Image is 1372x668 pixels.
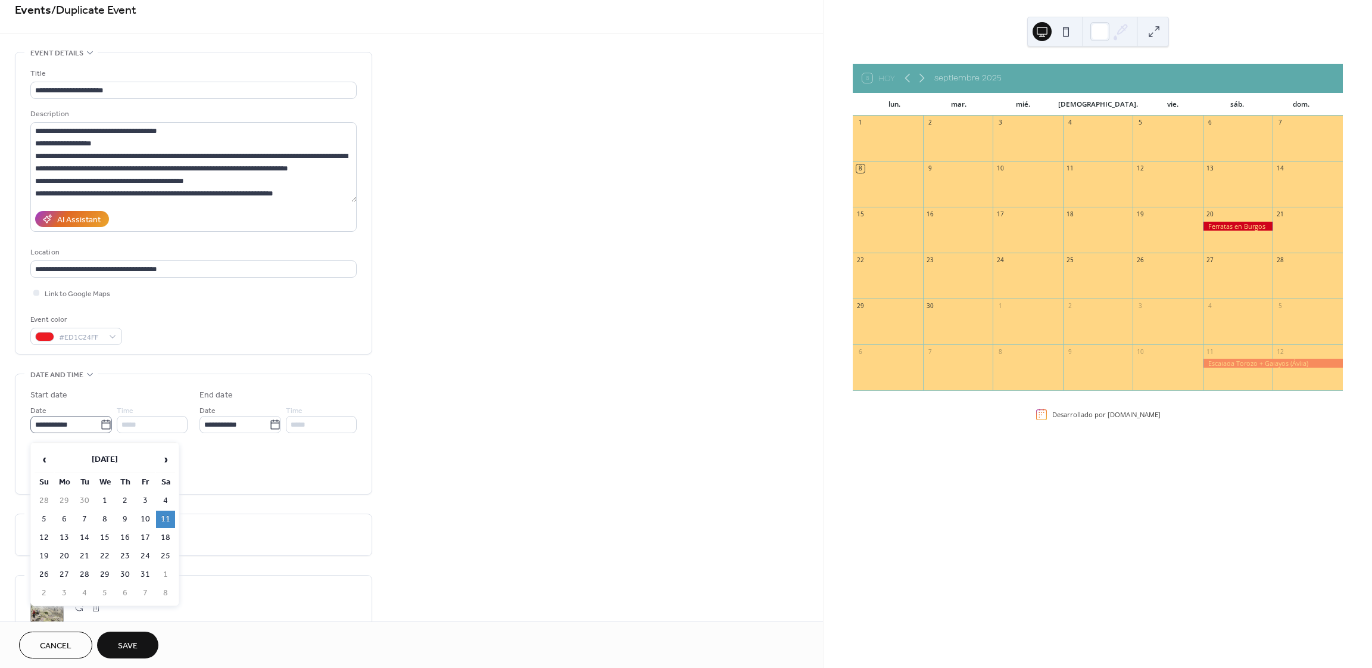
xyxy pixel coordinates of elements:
span: #ED1C24FF [59,331,103,344]
td: 1 [156,566,175,583]
td: 13 [55,529,74,546]
div: Desarrollado por [1052,410,1161,419]
div: 12 [1136,164,1145,173]
div: 17 [996,210,1005,219]
td: 8 [156,585,175,602]
div: mar. [927,93,991,116]
div: 28 [1276,256,1284,264]
div: 3 [996,119,1005,127]
td: 1 [95,492,114,509]
div: mié. [991,93,1055,116]
div: 10 [996,164,1005,173]
td: 12 [35,529,54,546]
div: 25 [1066,256,1074,264]
th: Fr [136,474,155,491]
div: [DEMOGRAPHIC_DATA]. [1055,93,1141,116]
div: 10 [1136,347,1145,356]
td: 23 [116,548,135,565]
td: 7 [136,585,155,602]
div: 7 [1276,119,1284,127]
div: 12 [1276,347,1284,356]
td: 8 [95,511,114,528]
div: lun. [862,93,927,116]
div: sáb. [1205,93,1269,116]
div: Description [30,108,354,120]
span: Save [118,640,138,653]
th: [DATE] [55,447,155,473]
div: 19 [1136,210,1145,219]
button: Save [97,632,158,658]
td: 20 [55,548,74,565]
td: 31 [136,566,155,583]
div: 21 [1276,210,1284,219]
td: 3 [55,585,74,602]
span: › [157,448,174,471]
div: 29 [856,302,865,310]
div: 9 [926,164,934,173]
div: AI Assistant [57,214,101,226]
td: 30 [75,492,94,509]
td: 2 [35,585,54,602]
td: 6 [116,585,135,602]
td: 24 [136,548,155,565]
td: 14 [75,529,94,546]
span: Event details [30,47,83,60]
div: Location [30,246,354,259]
span: Link to Google Maps [45,288,110,300]
div: 4 [1066,119,1074,127]
th: Su [35,474,54,491]
span: Cancel [40,640,71,653]
td: 17 [136,529,155,546]
div: 18 [1066,210,1074,219]
div: 8 [856,164,865,173]
th: Th [116,474,135,491]
td: 6 [55,511,74,528]
th: Tu [75,474,94,491]
span: Date [30,405,46,417]
td: 10 [136,511,155,528]
td: 22 [95,548,114,565]
td: 29 [95,566,114,583]
td: 5 [95,585,114,602]
td: 15 [95,529,114,546]
td: 4 [156,492,175,509]
div: 4 [1206,302,1214,310]
div: 15 [856,210,865,219]
td: 26 [35,566,54,583]
div: 2 [926,119,934,127]
th: Sa [156,474,175,491]
div: End date [199,389,233,402]
span: Time [286,405,303,417]
div: 20 [1206,210,1214,219]
div: septiembre 2025 [934,72,1002,85]
div: 23 [926,256,934,264]
div: 30 [926,302,934,310]
td: 21 [75,548,94,565]
div: 14 [1276,164,1284,173]
div: Ferratas en Burgos [1203,222,1273,231]
div: 1 [996,302,1005,310]
td: 3 [136,492,155,509]
div: 11 [1206,347,1214,356]
div: 6 [856,347,865,356]
span: Date and time [30,369,83,381]
td: 4 [75,585,94,602]
div: 16 [926,210,934,219]
th: Mo [55,474,74,491]
span: ‹ [35,448,53,471]
div: Escalada Torozo + Galayos (Ávila) [1203,359,1343,368]
td: 11 [156,511,175,528]
div: 3 [1136,302,1145,310]
div: vie. [1141,93,1205,116]
div: 8 [996,347,1005,356]
td: 16 [116,529,135,546]
div: Start date [30,389,67,402]
div: 13 [1206,164,1214,173]
td: 28 [75,566,94,583]
td: 7 [75,511,94,528]
div: 2 [1066,302,1074,310]
span: Date [199,405,216,417]
div: 27 [1206,256,1214,264]
span: Time [117,405,133,417]
div: ; [30,591,64,624]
